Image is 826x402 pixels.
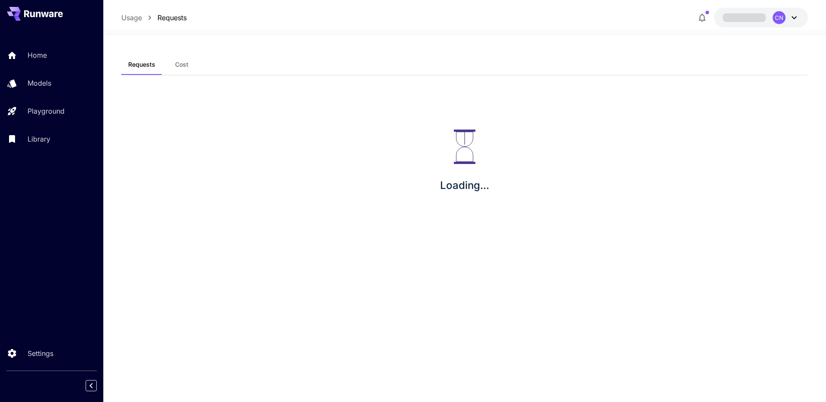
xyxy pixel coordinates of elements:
[128,61,155,68] span: Requests
[86,380,97,391] button: Collapse sidebar
[28,78,51,88] p: Models
[28,106,65,116] p: Playground
[773,11,786,24] div: CN
[121,12,187,23] nav: breadcrumb
[714,8,808,28] button: CN
[440,178,489,193] p: Loading...
[28,50,47,60] p: Home
[28,348,53,359] p: Settings
[92,378,103,393] div: Collapse sidebar
[121,12,142,23] a: Usage
[157,12,187,23] a: Requests
[28,134,50,144] p: Library
[175,61,188,68] span: Cost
